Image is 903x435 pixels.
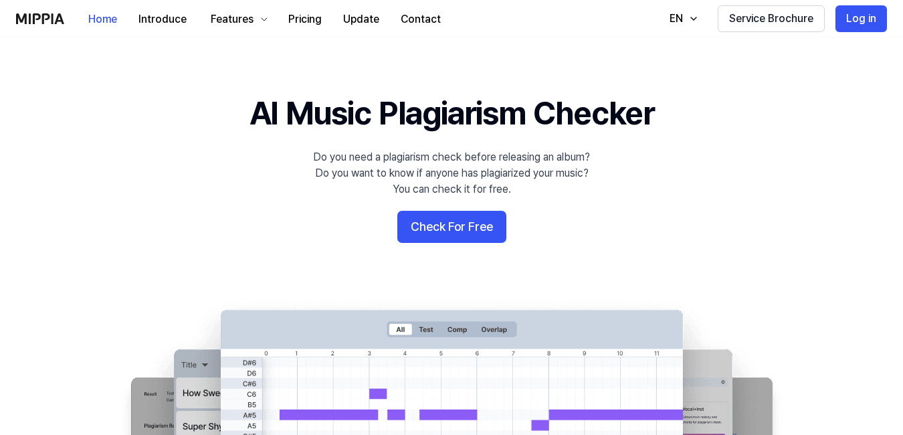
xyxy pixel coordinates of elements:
[656,5,707,32] button: EN
[249,91,654,136] h1: AI Music Plagiarism Checker
[278,6,332,33] button: Pricing
[197,6,278,33] button: Features
[313,149,590,197] div: Do you need a plagiarism check before releasing an album? Do you want to know if anyone has plagi...
[16,13,64,24] img: logo
[78,1,128,37] a: Home
[332,6,390,33] button: Update
[128,6,197,33] button: Introduce
[667,11,686,27] div: EN
[835,5,887,32] button: Log in
[78,6,128,33] button: Home
[718,5,825,32] button: Service Brochure
[208,11,256,27] div: Features
[390,6,451,33] button: Contact
[397,211,506,243] button: Check For Free
[332,1,390,37] a: Update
